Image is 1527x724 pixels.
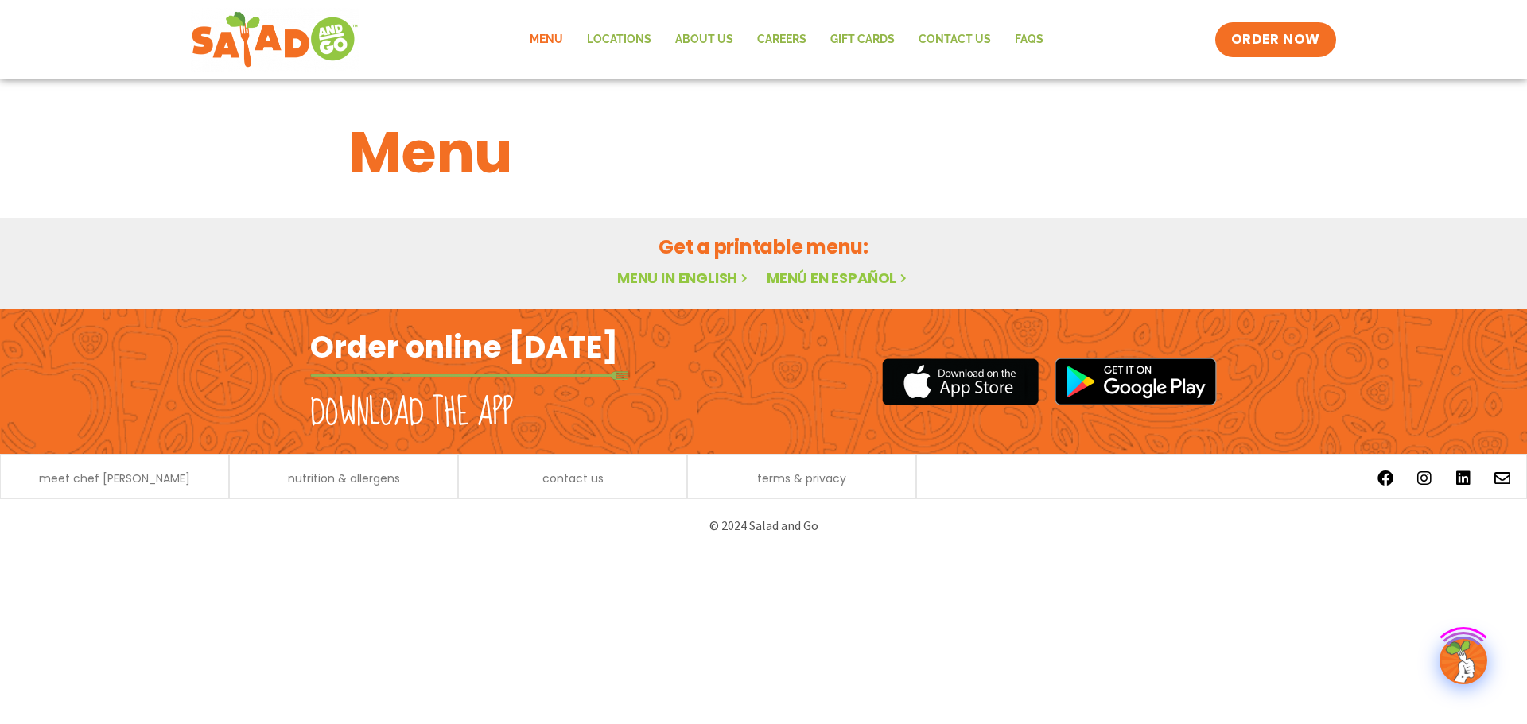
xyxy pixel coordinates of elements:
a: Menu in English [617,268,751,288]
a: Contact Us [907,21,1003,58]
img: google_play [1055,358,1217,405]
a: Menu [518,21,575,58]
a: terms & privacy [757,473,846,484]
a: FAQs [1003,21,1055,58]
img: fork [310,371,628,380]
a: Locations [575,21,663,58]
img: appstore [882,356,1039,408]
a: GIFT CARDS [818,21,907,58]
a: Careers [745,21,818,58]
img: new-SAG-logo-768×292 [191,8,359,72]
h2: Order online [DATE] [310,327,618,366]
a: Menú en español [767,268,910,288]
nav: Menu [518,21,1055,58]
a: meet chef [PERSON_NAME] [39,473,190,484]
span: ORDER NOW [1231,30,1320,49]
h1: Menu [349,110,1178,196]
h2: Download the app [310,391,513,436]
a: nutrition & allergens [288,473,400,484]
a: contact us [542,473,604,484]
h2: Get a printable menu: [349,233,1178,261]
a: About Us [663,21,745,58]
a: ORDER NOW [1215,22,1336,57]
p: © 2024 Salad and Go [318,515,1209,536]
